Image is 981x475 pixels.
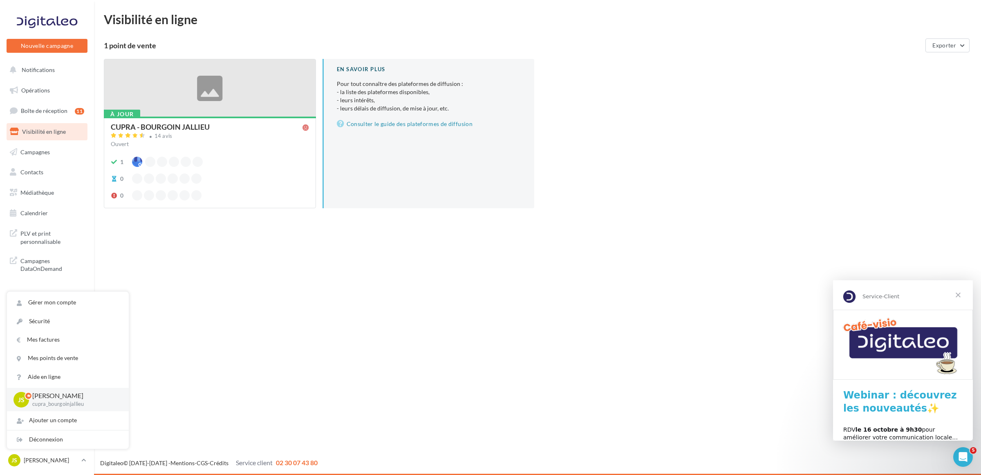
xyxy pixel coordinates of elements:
p: Pour tout connaître des plateformes de diffusion : [337,80,522,113]
span: © [DATE]-[DATE] - - - [100,459,318,466]
span: Campagnes DataOnDemand [20,255,84,273]
a: Digitaleo [100,459,123,466]
span: Boîte de réception [21,107,67,114]
b: le 16 octobre à 9h30 [22,146,89,153]
button: Exporter [925,38,970,52]
div: RDV pour améliorer votre communication locale… et attirer plus de clients ! [10,146,130,170]
span: Opérations [21,87,50,94]
span: Calendrier [20,209,48,216]
a: Campagnes DataOnDemand [5,252,89,276]
a: Mentions [170,459,195,466]
a: Boîte de réception11 [5,102,89,119]
p: [PERSON_NAME] [32,391,116,401]
p: [PERSON_NAME] [24,456,78,464]
span: Js [11,456,17,464]
iframe: Intercom live chat [953,447,973,467]
div: 0 [120,191,123,200]
a: Contacts [5,164,89,181]
div: Déconnexion [7,430,129,449]
div: 14 avis [155,133,172,139]
span: Campagnes [20,148,50,155]
a: Aide en ligne [7,368,129,386]
div: 1 [120,158,123,166]
span: Js [18,395,25,404]
span: Contacts [20,169,43,176]
div: 11 [75,108,84,115]
span: PLV et print personnalisable [20,228,84,245]
div: En savoir plus [337,65,522,73]
div: À jour [104,110,140,119]
div: CUPRA - BOURGOIN JALLIEU [111,123,210,131]
button: Nouvelle campagne [7,39,87,53]
a: Js [PERSON_NAME] [7,452,87,468]
a: Médiathèque [5,184,89,201]
span: Ouvert [111,140,129,147]
span: Exporter [932,42,956,49]
span: Service client [236,459,273,466]
a: CGS [197,459,208,466]
span: Notifications [22,66,55,73]
a: Visibilité en ligne [5,123,89,140]
span: Médiathèque [20,189,54,196]
a: Gérer mon compte [7,293,129,312]
a: Calendrier [5,205,89,222]
a: 14 avis [111,132,309,142]
div: 0 [120,175,123,183]
a: Campagnes [5,144,89,161]
li: - la liste des plateformes disponibles, [337,88,522,96]
a: Sécurité [7,312,129,331]
p: cupra_bourgoinjallieu [32,401,116,408]
span: 5 [970,447,977,454]
div: 1 point de vente [104,42,922,49]
a: Mes factures [7,331,129,349]
span: 02 30 07 43 80 [276,459,318,466]
button: Notifications [5,61,86,79]
a: PLV et print personnalisable [5,225,89,249]
a: Consulter le guide des plateformes de diffusion [337,119,522,129]
a: Mes points de vente [7,349,129,367]
div: Visibilité en ligne [104,13,971,25]
span: Visibilité en ligne [22,128,66,135]
div: Ajouter un compte [7,411,129,430]
a: Crédits [210,459,228,466]
iframe: Intercom live chat message [833,280,973,441]
li: - leurs intérêts, [337,96,522,104]
li: - leurs délais de diffusion, de mise à jour, etc. [337,104,522,113]
a: Opérations [5,82,89,99]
